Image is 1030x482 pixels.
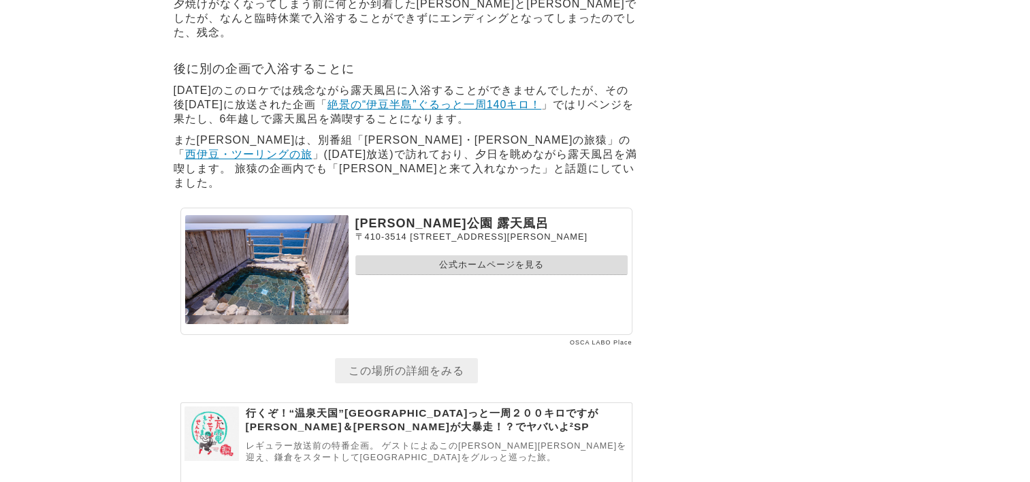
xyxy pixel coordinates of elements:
a: OSCA LABO Place [570,339,632,346]
a: 西伊豆・ツーリングの旅 [185,148,312,160]
p: また[PERSON_NAME]は、別番組「[PERSON_NAME]・[PERSON_NAME]の旅猿」の「 」([DATE]放送)で訪れており、夕日を眺めながら露天風呂を満喫します。 旅猿の企... [174,130,639,194]
h2: 後に別の企画で入浴することに [174,61,639,77]
img: 出川哲朗の充電させてもらえませんか？ [184,406,239,461]
img: 沢田公園 露天風呂 [185,215,349,324]
span: [STREET_ADDRESS][PERSON_NAME] [410,231,588,242]
a: この場所の詳細をみる [335,358,478,383]
p: レギュラー放送前の特番企画。 ゲストによゐこの[PERSON_NAME][PERSON_NAME]を迎え、鎌倉をスタートして[GEOGRAPHIC_DATA]をグルっと巡った旅。 [246,440,628,464]
a: 公式ホームページを見る [355,255,628,275]
p: 行くぞ！“温泉天国”[GEOGRAPHIC_DATA]っと一周２００キロですが[PERSON_NAME]＆[PERSON_NAME]が大暴走！？でヤバいよ²SP [246,406,628,434]
p: [PERSON_NAME]公園 露天風呂 [355,215,628,231]
a: 絶景の“伊豆半島”ぐるっと一周140キロ！ [327,99,541,110]
p: [DATE]のこのロケでは残念ながら露天風呂に入浴することができませんでしたが、その後[DATE]に放送された企画「 」ではリベンジを果たし、6年越しで露天風呂を満喫することになります。 [174,80,639,130]
span: 〒410-3514 [355,231,407,242]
